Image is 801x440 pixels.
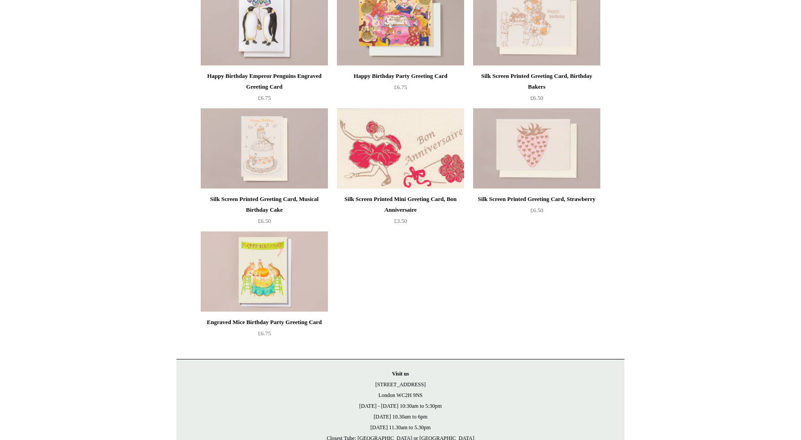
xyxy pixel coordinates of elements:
[337,108,464,189] a: Silk Screen Printed Mini Greeting Card, Bon Anniversaire Silk Screen Printed Mini Greeting Card, ...
[473,71,600,107] a: Silk Screen Printed Greeting Card, Birthday Bakers £6.50
[473,108,600,189] img: Silk Screen Printed Greeting Card, Strawberry
[475,194,598,205] div: Silk Screen Printed Greeting Card, Strawberry
[392,371,409,377] strong: Visit us
[339,71,462,81] div: Happy Birthday Party Greeting Card
[339,194,462,215] div: Silk Screen Printed Mini Greeting Card, Bon Anniversaire
[201,108,328,189] a: Silk Screen Printed Greeting Card, Musical Birthday Cake Silk Screen Printed Greeting Card, Music...
[201,108,328,189] img: Silk Screen Printed Greeting Card, Musical Birthday Cake
[258,94,271,101] span: £6.75
[201,231,328,312] a: Engraved Mice Birthday Party Greeting Card Engraved Mice Birthday Party Greeting Card
[203,317,326,328] div: Engraved Mice Birthday Party Greeting Card
[530,94,543,101] span: £6.50
[201,231,328,312] img: Engraved Mice Birthday Party Greeting Card
[203,71,326,92] div: Happy Birthday Emperor Penguins Engraved Greeting Card
[394,84,407,90] span: £6.75
[258,218,271,224] span: £6.50
[530,207,543,214] span: £6.50
[337,71,464,107] a: Happy Birthday Party Greeting Card £6.75
[337,194,464,231] a: Silk Screen Printed Mini Greeting Card, Bon Anniversaire £3.50
[473,194,600,231] a: Silk Screen Printed Greeting Card, Strawberry £6.50
[475,71,598,92] div: Silk Screen Printed Greeting Card, Birthday Bakers
[337,108,464,189] img: Silk Screen Printed Mini Greeting Card, Bon Anniversaire
[258,330,271,337] span: £6.75
[473,108,600,189] a: Silk Screen Printed Greeting Card, Strawberry Silk Screen Printed Greeting Card, Strawberry
[201,71,328,107] a: Happy Birthday Emperor Penguins Engraved Greeting Card £6.75
[203,194,326,215] div: Silk Screen Printed Greeting Card, Musical Birthday Cake
[201,194,328,231] a: Silk Screen Printed Greeting Card, Musical Birthday Cake £6.50
[201,317,328,354] a: Engraved Mice Birthday Party Greeting Card £6.75
[394,218,407,224] span: £3.50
